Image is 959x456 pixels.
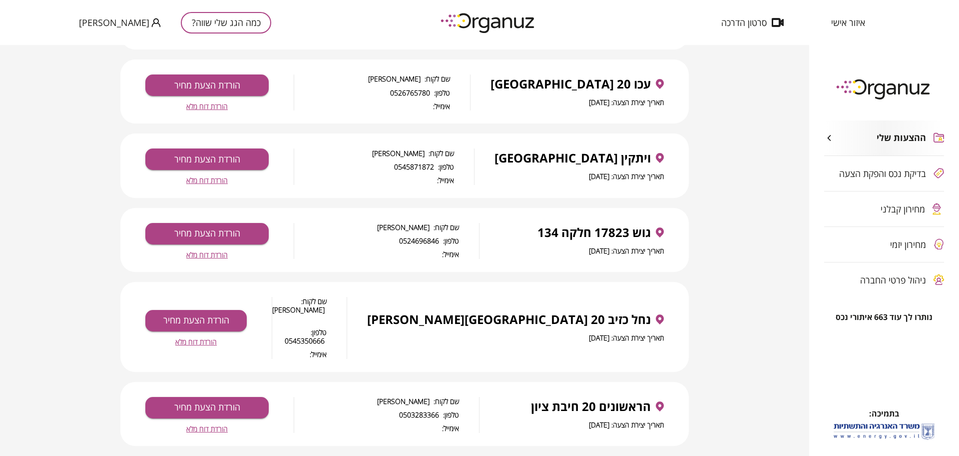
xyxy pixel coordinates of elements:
span: טלפון: 0524696846 [294,236,459,245]
span: אימייל: [294,102,450,110]
span: גוש 17823 חלקה 134 [537,225,651,239]
button: איזור אישי [816,17,880,27]
button: הורדת הצעת מחיר [145,148,269,170]
span: תאריך יצירת הצעה: [DATE] [589,420,664,429]
span: טלפון: 0526765780 [294,88,450,97]
button: הורדת הצעת מחיר [145,74,269,96]
img: logo [829,75,939,102]
span: תאריך יצירת הצעה: [DATE] [589,333,664,342]
button: הורדת דוח מלא [186,176,228,184]
button: הורדת הצעת מחיר [145,310,247,331]
span: ויתקין [GEOGRAPHIC_DATA] [494,151,651,165]
span: תאריך יצירת הצעה: [DATE] [589,246,664,255]
span: תאריך יצירת הצעה: [DATE] [589,171,664,181]
span: [PERSON_NAME] [79,17,149,27]
button: הורדת הצעת מחיר [145,397,269,418]
img: logo [434,9,543,36]
span: נחל כזיב 20 [GEOGRAPHIC_DATA][PERSON_NAME] [367,312,651,326]
span: אימייל: [294,250,459,258]
span: טלפון: 0545871872 [294,162,454,171]
button: סרטון הדרכה [706,17,799,27]
span: עכו 20 [GEOGRAPHIC_DATA] [490,77,651,91]
span: איזור אישי [831,17,865,27]
span: טלפון: 0503283366 [294,410,459,419]
button: בדיקת נכס והפקת הצעה [824,156,944,191]
span: אימייל: [294,176,454,184]
button: כמה הגג שלי שווה? [181,12,271,33]
button: הורדת דוח מלא [175,337,217,346]
span: אימייל: [294,424,459,432]
button: הורדת דוח מלא [186,250,228,259]
span: נותרו לך עוד 663 איתורי נכס [836,312,933,322]
span: שם לקוח: [PERSON_NAME] [294,223,459,231]
span: שם לקוח: [PERSON_NAME] [294,149,454,157]
span: שם לקוח: [PERSON_NAME] [294,397,459,405]
span: אימייל: [272,350,327,358]
button: הורדת הצעת מחיר [145,223,269,244]
button: ההצעות שלי [824,120,944,155]
span: שם לקוח: [PERSON_NAME] [272,297,327,323]
span: בתמיכה: [869,408,899,419]
span: ההצעות שלי [877,132,926,143]
span: שם לקוח: [PERSON_NAME] [294,74,450,83]
span: טלפון: 0545350666 [272,328,327,345]
button: הורדת דוח מלא [186,424,228,433]
button: [PERSON_NAME] [79,16,161,29]
span: בדיקת נכס והפקת הצעה [839,168,926,178]
img: לוגו משרד האנרגיה [832,419,937,443]
span: הראשונים 20 חיבת ציון [531,399,651,413]
span: סרטון הדרכה [721,17,767,27]
button: הורדת דוח מלא [186,102,228,110]
span: תאריך יצירת הצעה: [DATE] [589,97,664,107]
